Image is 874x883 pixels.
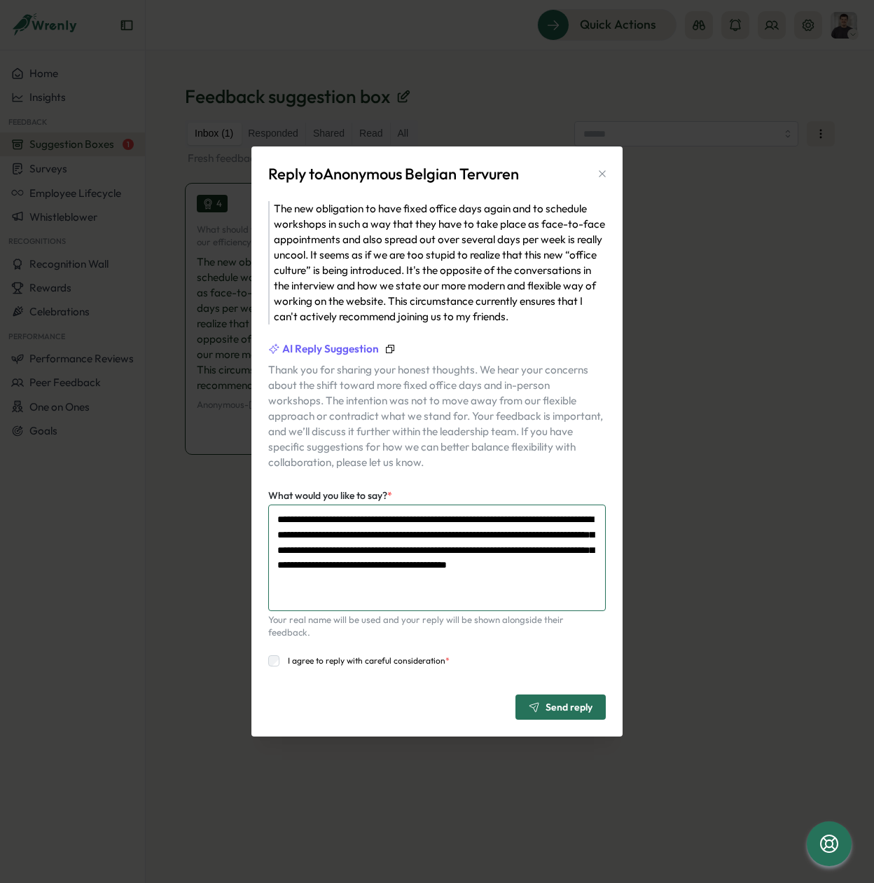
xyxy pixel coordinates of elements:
[282,341,379,357] span: AI Reply Suggestion
[288,655,450,666] span: I agree to reply with careful consideration
[268,163,519,185] h3: Reply to Anonymous Belgian Tervuren
[268,201,606,324] p: The new obligation to have fixed office days again and to schedule workshops in such a way that t...
[515,694,606,720] button: Send reply
[268,488,392,504] label: What would you like to say?
[268,614,606,638] span: Your real name will be used and your reply will be shown alongside their feedback.
[384,343,396,355] button: Copy reply suggestion to clipboard
[268,362,606,470] p: Thank you for sharing your honest thoughts. We hear your concerns about the shift toward more fix...
[546,702,592,712] span: Send reply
